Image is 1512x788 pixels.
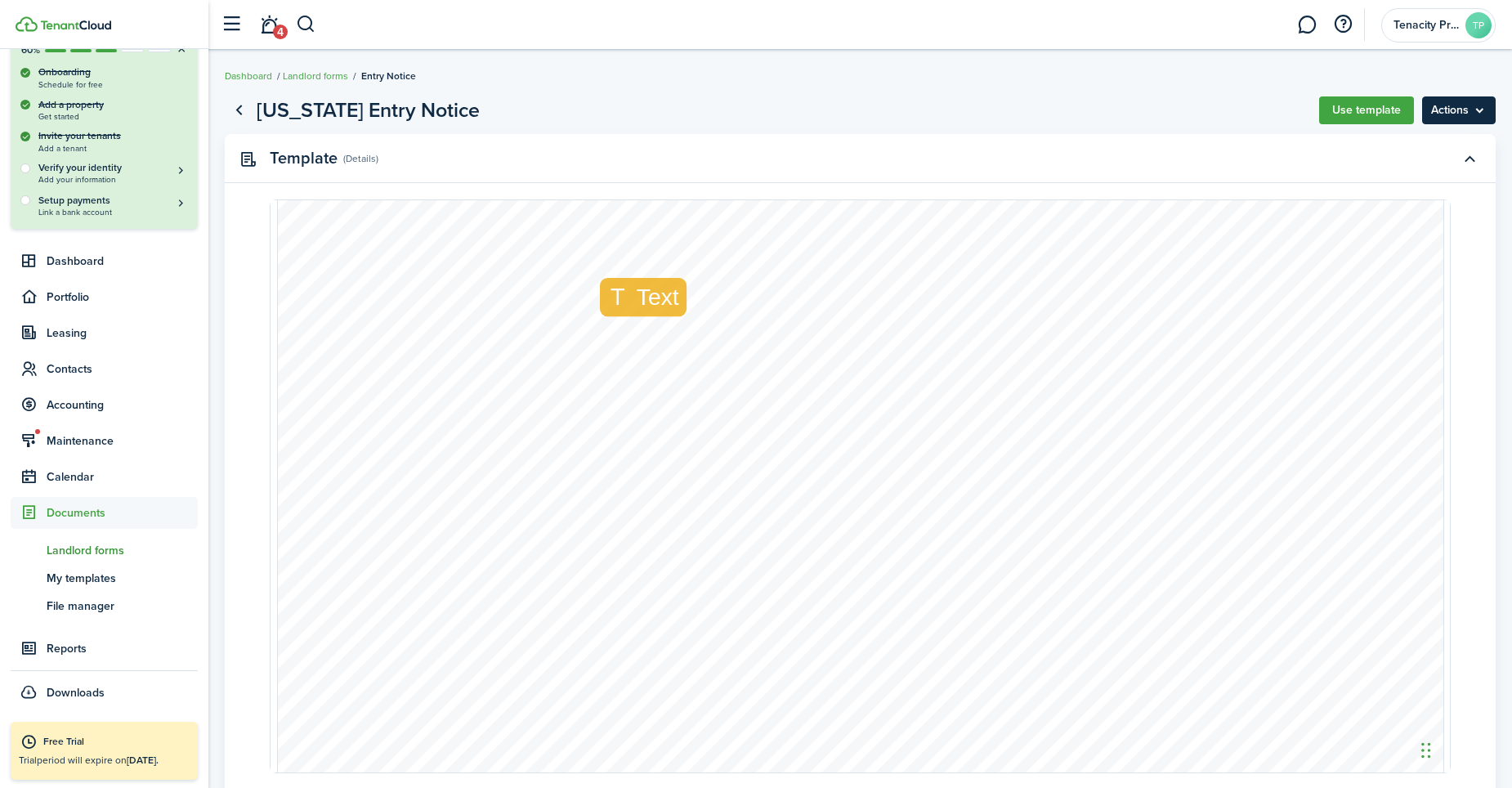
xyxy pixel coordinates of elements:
div: Free Trial [43,734,190,750]
a: Setup paymentsLink a bank account [38,193,188,217]
span: Leasing [47,325,198,342]
img: TenantCloud [40,20,111,30]
h5: Verify your identity [38,161,188,175]
iframe: Chat Widget [1416,710,1498,788]
span: Text [636,283,678,311]
a: Landlord forms [11,537,198,565]
a: My templates [11,565,198,593]
span: Tenacity Property Management [1393,20,1459,31]
span: Maintenance [47,432,198,450]
button: Use template [1319,96,1414,124]
button: Verify your identityAdd your information [38,161,188,185]
button: Open sidebar [216,9,247,40]
span: Landlord forms [47,542,198,559]
p: 60% [20,43,41,57]
a: Landlord forms [283,69,348,83]
h1: [US_STATE] Entry Notice [257,95,480,126]
div: Finish Account Setup60% [11,65,198,228]
b: [DATE]. [127,753,159,768]
span: Accounting [47,396,198,414]
span: My templates [47,570,198,587]
a: Go back [225,96,253,124]
button: Open menu [1422,96,1496,124]
span: Add your information [38,175,188,184]
span: Reports [47,640,198,657]
a: Dashboard [11,245,198,277]
a: Dashboard [225,69,272,83]
a: File manager [11,593,198,620]
span: Downloads [47,684,105,701]
span: period will expire on [37,753,159,768]
img: TenantCloud [16,16,38,32]
div: Drag [1421,726,1431,775]
button: Search [296,11,316,38]
a: Messaging [1291,4,1322,46]
panel-main-subtitle: (Details) [343,151,378,166]
span: Link a bank account [38,208,188,217]
span: Portfolio [47,289,198,306]
button: Open resource center [1329,11,1357,38]
a: Reports [11,633,198,665]
span: Contacts [47,360,198,378]
span: 4 [273,25,288,39]
a: Notifications [253,4,284,46]
p: Trial [19,753,190,768]
span: Calendar [47,468,198,486]
a: Free TrialTrialperiod will expire on[DATE]. [11,722,198,780]
panel-main-title: Template [270,149,338,168]
span: File manager [47,598,198,615]
span: Dashboard [47,253,198,270]
h5: Setup payments [38,193,188,208]
span: Entry Notice [361,69,416,83]
span: Documents [47,504,198,522]
button: Toggle accordion [1456,145,1483,172]
avatar-text: TP [1465,12,1492,38]
menu-btn: Actions [1422,96,1496,124]
div: My Textbox [600,278,687,316]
